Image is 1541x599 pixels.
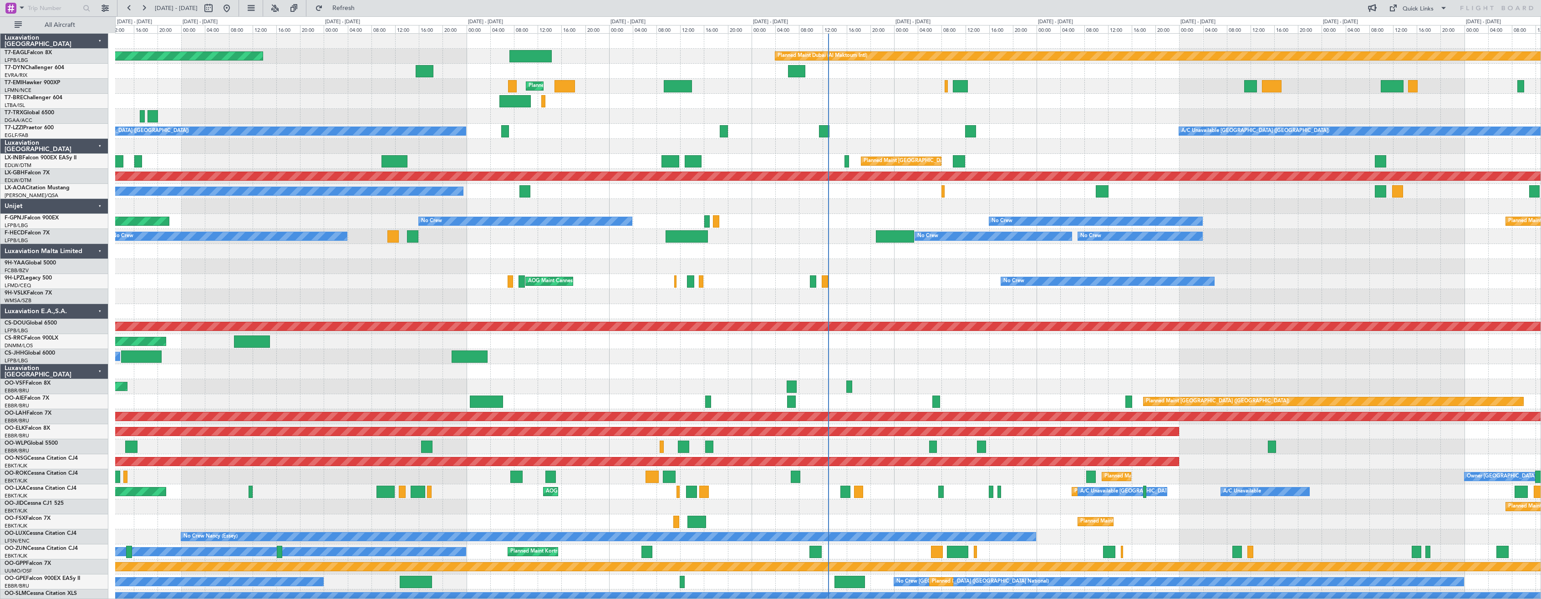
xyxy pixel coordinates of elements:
a: T7-DYNChallenger 604 [5,65,64,71]
a: UUMO/OSF [5,568,32,574]
div: [DATE] - [DATE] [1038,18,1073,26]
a: EVRA/RIX [5,72,27,79]
div: Planned Maint [GEOGRAPHIC_DATA] ([GEOGRAPHIC_DATA]) [864,154,1007,168]
div: 08:00 [799,25,823,33]
span: 9H-VSLK [5,290,27,296]
div: No Crew [421,214,442,228]
div: 16:00 [989,25,1013,33]
a: EBBR/BRU [5,402,29,409]
a: OO-ELKFalcon 8X [5,426,50,431]
div: 12:00 [1393,25,1417,33]
a: LFPB/LBG [5,57,28,64]
div: 16:00 [1417,25,1440,33]
div: 20:00 [1440,25,1464,33]
div: AOG Maint Cannes (Mandelieu) [528,274,601,288]
a: LFSN/ENC [5,538,30,544]
span: OO-AIE [5,396,24,401]
div: 00:00 [1322,25,1345,33]
a: 9H-YAAGlobal 5000 [5,260,56,266]
div: No Crew [112,229,133,243]
a: LFMD/CEQ [5,282,31,289]
div: 00:00 [467,25,490,33]
div: 12:00 [253,25,276,33]
div: 12:00 [680,25,704,33]
span: OO-WLP [5,441,27,446]
div: 00:00 [1179,25,1203,33]
a: EDLW/DTM [5,177,31,184]
a: CS-JHHGlobal 6000 [5,350,55,356]
div: 16:00 [134,25,158,33]
a: OO-WLPGlobal 5500 [5,441,58,446]
div: 16:00 [847,25,870,33]
div: No Crew [GEOGRAPHIC_DATA] ([GEOGRAPHIC_DATA] National) [896,575,1049,589]
div: 08:00 [941,25,965,33]
div: 16:00 [704,25,727,33]
div: 00:00 [324,25,347,33]
a: EGLF/FAB [5,132,28,139]
div: Planned Maint [GEOGRAPHIC_DATA] [529,79,615,93]
span: OO-ROK [5,471,27,476]
div: 12:00 [538,25,561,33]
span: T7-TRX [5,110,23,116]
div: [DATE] - [DATE] [610,18,646,26]
a: EBKT/KJK [5,492,27,499]
a: [PERSON_NAME]/QSA [5,192,58,199]
a: EBBR/BRU [5,387,29,394]
div: 04:00 [633,25,656,33]
a: EDLW/DTM [5,162,31,169]
div: 04:00 [490,25,514,33]
div: 00:00 [609,25,633,33]
span: 9H-YAA [5,260,25,266]
a: OO-SLMCessna Citation XLS [5,591,77,596]
a: EBKT/KJK [5,553,27,559]
div: Quick Links [1403,5,1434,14]
span: T7-EMI [5,80,22,86]
div: 04:00 [205,25,229,33]
a: OO-FSXFalcon 7X [5,516,51,521]
span: OO-GPP [5,561,26,566]
a: EBBR/BRU [5,432,29,439]
a: OO-LXACessna Citation CJ4 [5,486,76,491]
div: 16:00 [1132,25,1155,33]
span: OO-FSX [5,516,25,521]
span: LX-AOA [5,185,25,191]
a: T7-LZZIPraetor 600 [5,125,54,131]
a: OO-GPEFalcon 900EX EASy II [5,576,80,581]
div: Planned Maint Dubai (Al Maktoum Intl) [778,49,867,63]
span: All Aircraft [24,22,96,28]
div: Planned Maint Kortrijk-[GEOGRAPHIC_DATA] [1080,515,1186,528]
div: [DATE] - [DATE] [325,18,360,26]
span: F-GPNJ [5,215,24,221]
div: 08:00 [1227,25,1251,33]
div: 12:00 [395,25,419,33]
div: [DATE] - [DATE] [117,18,152,26]
a: OO-AIEFalcon 7X [5,396,49,401]
span: OO-VSF [5,381,25,386]
a: F-HECDFalcon 7X [5,230,50,236]
div: 12:00 [966,25,989,33]
div: 08:00 [1084,25,1108,33]
div: 20:00 [1013,25,1037,33]
div: No Crew Nancy (Essey) [183,530,238,543]
a: LX-AOACitation Mustang [5,185,70,191]
a: T7-EAGLFalcon 8X [5,50,52,56]
span: OO-SLM [5,591,26,596]
div: 08:00 [371,25,395,33]
div: 12:00 [110,25,134,33]
div: 00:00 [1465,25,1488,33]
div: 20:00 [1155,25,1179,33]
div: 16:00 [419,25,442,33]
div: AOG Maint Kortrijk-[GEOGRAPHIC_DATA] [546,485,645,498]
div: [DATE] - [DATE] [468,18,503,26]
a: EBKT/KJK [5,477,27,484]
span: LX-INB [5,155,22,161]
div: A/C Unavailable [GEOGRAPHIC_DATA] ([GEOGRAPHIC_DATA] National) [1080,485,1250,498]
div: 20:00 [300,25,324,33]
a: EBKT/KJK [5,523,27,529]
div: 20:00 [728,25,752,33]
a: LFPB/LBG [5,357,28,364]
a: OO-GPPFalcon 7X [5,561,51,566]
span: T7-BRE [5,95,23,101]
span: LX-GBH [5,170,25,176]
a: OO-ZUNCessna Citation CJ4 [5,546,78,551]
